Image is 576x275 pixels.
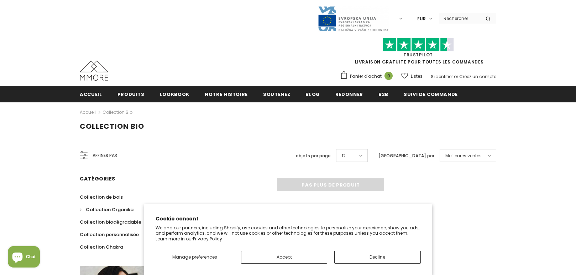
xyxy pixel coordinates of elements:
[80,244,123,250] span: Collection Chakra
[80,219,141,225] span: Collection biodégradable
[350,73,382,80] span: Panier d'achat
[384,72,393,80] span: 0
[411,73,423,80] span: Listes
[404,86,458,102] a: Suivi de commande
[335,91,363,98] span: Redonner
[117,86,145,102] a: Produits
[80,86,102,102] a: Accueil
[80,121,144,131] span: Collection Bio
[296,152,331,159] label: objets par page
[318,15,389,21] a: Javni Razpis
[263,91,290,98] span: soutenez
[80,231,139,238] span: Collection personnalisée
[445,152,482,159] span: Meilleures ventes
[80,175,115,182] span: Catégories
[383,38,454,52] img: Faites confiance aux étoiles pilotes
[193,236,222,242] a: Privacy Policy
[378,91,388,98] span: B2B
[103,109,132,115] a: Collection Bio
[439,13,480,24] input: Search Site
[318,6,389,32] img: Javni Razpis
[342,152,346,159] span: 12
[80,108,96,117] a: Accueil
[401,70,423,82] a: Listes
[205,91,248,98] span: Notre histoire
[80,228,139,241] a: Collection personnalisée
[404,91,458,98] span: Suivi de commande
[305,91,320,98] span: Blog
[80,216,141,228] a: Collection biodégradable
[305,86,320,102] a: Blog
[454,73,458,80] span: or
[340,71,396,82] a: Panier d'achat 0
[335,86,363,102] a: Redonner
[340,41,496,65] span: LIVRAISON GRATUITE POUR TOUTES LES COMMANDES
[80,241,123,253] a: Collection Chakra
[93,152,117,159] span: Affiner par
[117,91,145,98] span: Produits
[80,194,123,200] span: Collection de bois
[241,251,327,264] button: Accept
[155,251,234,264] button: Manage preferences
[80,91,102,98] span: Accueil
[403,52,433,58] a: TrustPilot
[80,203,133,216] a: Collection Organika
[80,191,123,203] a: Collection de bois
[378,152,434,159] label: [GEOGRAPHIC_DATA] par
[6,246,42,269] inbox-online-store-chat: Shopify online store chat
[160,91,189,98] span: Lookbook
[156,225,421,242] p: We and our partners, including Shopify, use cookies and other technologies to personalize your ex...
[431,73,453,80] a: S'identifier
[378,86,388,102] a: B2B
[417,15,426,22] span: EUR
[459,73,496,80] a: Créez un compte
[172,254,217,260] span: Manage preferences
[156,215,421,223] h2: Cookie consent
[86,206,133,213] span: Collection Organika
[334,251,420,264] button: Decline
[160,86,189,102] a: Lookbook
[80,61,108,81] img: Cas MMORE
[263,86,290,102] a: soutenez
[205,86,248,102] a: Notre histoire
